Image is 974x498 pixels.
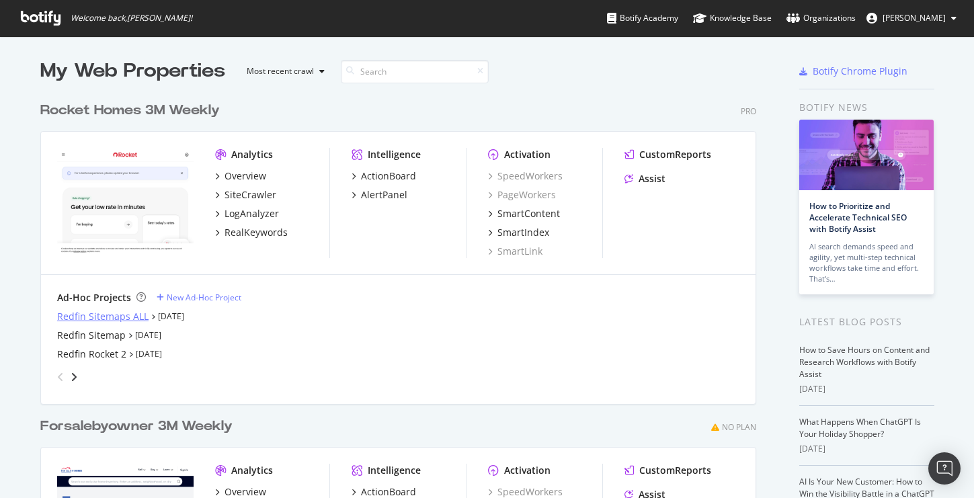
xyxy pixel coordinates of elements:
div: Intelligence [368,148,421,161]
div: Organizations [786,11,856,25]
div: No Plan [722,421,756,433]
a: AlertPanel [352,188,407,202]
a: Redfin Rocket 2 [57,347,126,361]
a: SiteCrawler [215,188,276,202]
div: Ad-Hoc Projects [57,291,131,304]
a: New Ad-Hoc Project [157,292,241,303]
div: Analytics [231,148,273,161]
div: SmartIndex [497,226,549,239]
div: Activation [504,464,551,477]
a: Forsalebyowner 3M Weekly [40,417,238,436]
div: Most recent crawl [247,67,314,75]
a: Assist [624,172,665,185]
div: ActionBoard [361,169,416,183]
div: AI search demands speed and agility, yet multi-step technical workflows take time and effort. Tha... [809,241,924,284]
a: SmartLink [488,245,542,258]
a: [DATE] [158,310,184,322]
div: Rocket Homes 3M Weekly [40,101,220,120]
a: SmartIndex [488,226,549,239]
div: [DATE] [799,443,934,455]
a: PageWorkers [488,188,556,202]
a: How to Prioritize and Accelerate Technical SEO with Botify Assist [809,200,907,235]
a: How to Save Hours on Content and Research Workflows with Botify Assist [799,344,930,380]
div: New Ad-Hoc Project [167,292,241,303]
img: How to Prioritize and Accelerate Technical SEO with Botify Assist [799,120,934,190]
a: Rocket Homes 3M Weekly [40,101,225,120]
div: Botify Academy [607,11,678,25]
div: SmartContent [497,207,560,220]
div: Botify news [799,100,934,115]
a: Redfin Sitemap [57,329,126,342]
div: Pro [741,106,756,117]
div: AlertPanel [361,188,407,202]
div: Overview [225,169,266,183]
a: [DATE] [136,348,162,360]
div: Open Intercom Messenger [928,452,961,485]
div: Knowledge Base [693,11,772,25]
a: SpeedWorkers [488,169,563,183]
a: LogAnalyzer [215,207,279,220]
div: Analytics [231,464,273,477]
div: Forsalebyowner 3M Weekly [40,417,233,436]
div: angle-left [52,366,69,388]
div: Activation [504,148,551,161]
div: SiteCrawler [225,188,276,202]
div: Intelligence [368,464,421,477]
div: LogAnalyzer [225,207,279,220]
button: [PERSON_NAME] [856,7,967,29]
div: [DATE] [799,383,934,395]
a: RealKeywords [215,226,288,239]
div: angle-right [69,370,79,384]
input: Search [341,60,489,83]
a: Redfin Sitemaps ALL [57,310,149,323]
a: Overview [215,169,266,183]
div: Botify Chrome Plugin [813,65,907,78]
span: Welcome back, [PERSON_NAME] ! [71,13,192,24]
a: SmartContent [488,207,560,220]
a: [DATE] [135,329,161,341]
div: My Web Properties [40,58,225,85]
div: CustomReports [639,148,711,161]
img: www.rocket.com [57,148,194,257]
div: Latest Blog Posts [799,315,934,329]
a: Botify Chrome Plugin [799,65,907,78]
a: CustomReports [624,464,711,477]
div: CustomReports [639,464,711,477]
a: What Happens When ChatGPT Is Your Holiday Shopper? [799,416,921,440]
div: RealKeywords [225,226,288,239]
a: CustomReports [624,148,711,161]
div: Assist [639,172,665,185]
button: Most recent crawl [236,60,330,82]
span: Vlajko Knezic [883,12,946,24]
a: ActionBoard [352,169,416,183]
